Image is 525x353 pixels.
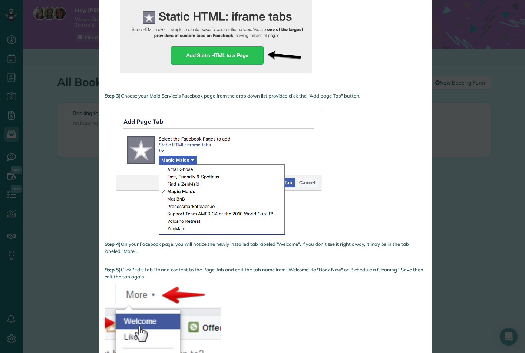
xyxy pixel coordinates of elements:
[105,241,121,247] strong: Step 4)
[105,266,426,280] p: Click "Edit Tab" to add content to the Page Tab and edit the tab name from "Welcome" to "Book Now...
[105,267,121,273] strong: Step 5)
[105,241,426,255] p: On your Facebook page, you will notice the newly installed tab labeled "Welcome". If you don't se...
[105,92,426,99] p: Choose your Maid Service's Facebook page from the drop down list provided click the "Add page Tab...
[105,103,342,241] img: facebook-install-image2-6abb0477892ce86fbab9a55d95083eac5f52ed54dcb44c6ec4b8144871735064.png
[105,93,121,99] strong: Step 3)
